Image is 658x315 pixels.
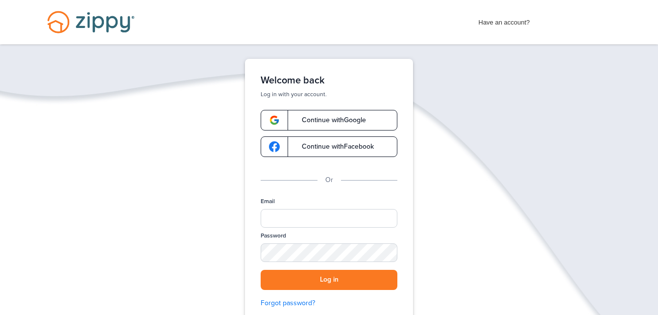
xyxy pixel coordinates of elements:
[292,117,366,124] span: Continue with Google
[261,209,397,228] input: Email
[261,232,286,240] label: Password
[325,175,333,185] p: Or
[261,197,275,206] label: Email
[261,270,397,290] button: Log in
[261,90,397,98] p: Log in with your account.
[261,298,397,309] a: Forgot password?
[292,143,374,150] span: Continue with Facebook
[261,243,397,262] input: Password
[269,141,280,152] img: google-logo
[261,75,397,86] h1: Welcome back
[269,115,280,126] img: google-logo
[479,12,530,28] span: Have an account?
[261,136,397,157] a: google-logoContinue withFacebook
[261,110,397,131] a: google-logoContinue withGoogle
